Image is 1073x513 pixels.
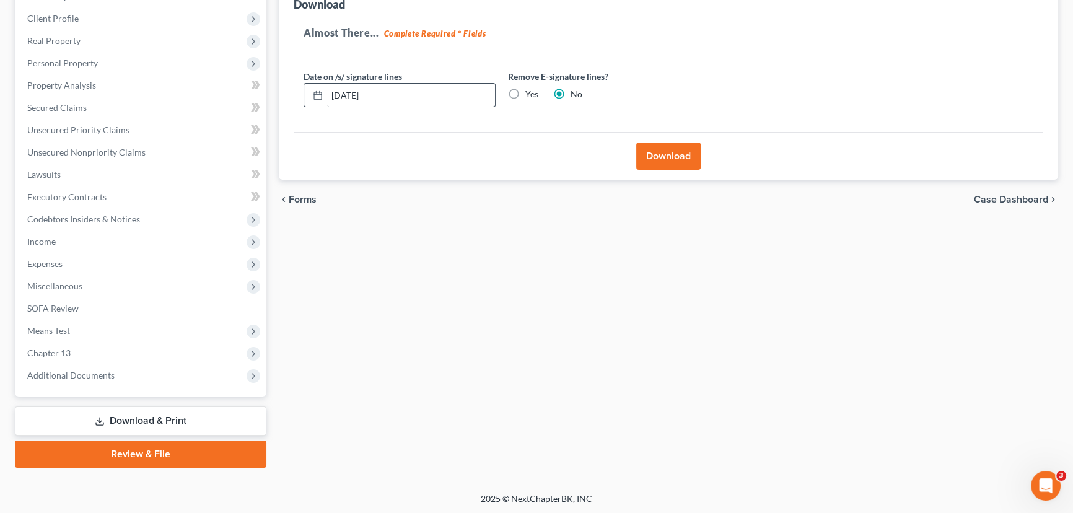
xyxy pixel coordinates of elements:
a: Unsecured Priority Claims [17,119,266,141]
span: Personal Property [27,58,98,68]
i: chevron_right [1048,195,1058,204]
a: Case Dashboard chevron_right [974,195,1058,204]
a: Unsecured Nonpriority Claims [17,141,266,164]
input: MM/DD/YYYY [327,84,495,107]
a: Property Analysis [17,74,266,97]
a: Secured Claims [17,97,266,119]
iframe: Intercom live chat [1031,471,1061,501]
span: Additional Documents [27,370,115,380]
label: Yes [525,88,538,100]
span: Case Dashboard [974,195,1048,204]
span: Codebtors Insiders & Notices [27,214,140,224]
span: Expenses [27,258,63,269]
span: Executory Contracts [27,191,107,202]
label: Remove E-signature lines? [508,70,700,83]
span: Chapter 13 [27,348,71,358]
span: SOFA Review [27,303,79,313]
span: Miscellaneous [27,281,82,291]
span: Real Property [27,35,81,46]
i: chevron_left [279,195,289,204]
button: Download [636,142,701,170]
label: No [571,88,582,100]
span: Income [27,236,56,247]
a: Download & Print [15,406,266,436]
a: Review & File [15,441,266,468]
span: 3 [1056,471,1066,481]
span: Unsecured Nonpriority Claims [27,147,146,157]
span: Forms [289,195,317,204]
h5: Almost There... [304,25,1033,40]
span: Unsecured Priority Claims [27,125,129,135]
span: Property Analysis [27,80,96,90]
label: Date on /s/ signature lines [304,70,402,83]
a: SOFA Review [17,297,266,320]
a: Lawsuits [17,164,266,186]
button: chevron_left Forms [279,195,333,204]
span: Means Test [27,325,70,336]
a: Executory Contracts [17,186,266,208]
span: Lawsuits [27,169,61,180]
span: Client Profile [27,13,79,24]
strong: Complete Required * Fields [384,28,486,38]
span: Secured Claims [27,102,87,113]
